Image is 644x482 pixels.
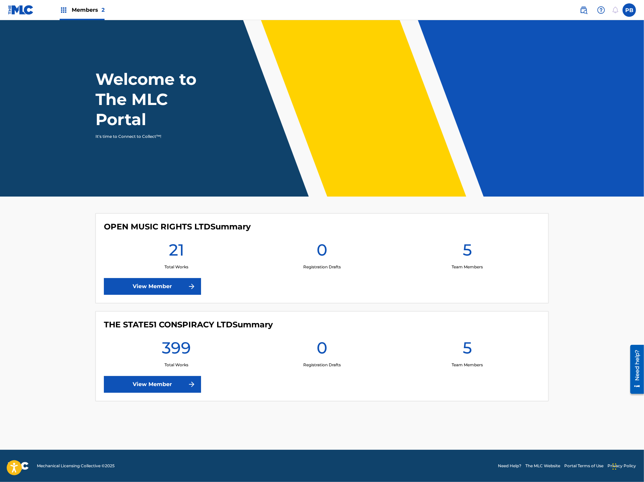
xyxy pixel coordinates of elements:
[8,5,34,15] img: MLC Logo
[104,278,201,295] a: View Member
[463,240,472,264] h1: 5
[104,222,251,232] h4: OPEN MUSIC RIGHTS LTD
[303,362,341,368] p: Registration Drafts
[60,6,68,14] img: Top Rightsholders
[95,69,221,129] h1: Welcome to The MLC Portal
[610,450,644,482] iframe: Chat Widget
[623,3,636,17] div: User Menu
[303,264,341,270] p: Registration Drafts
[317,240,327,264] h1: 0
[72,6,105,14] span: Members
[8,462,29,470] img: logo
[607,463,636,469] a: Privacy Policy
[613,457,617,477] div: Drag
[463,338,472,362] h1: 5
[317,338,327,362] h1: 0
[188,380,196,388] img: f7272a7cc735f4ea7f67.svg
[165,362,188,368] p: Total Works
[165,264,188,270] p: Total Works
[597,6,605,14] img: help
[162,338,191,362] h1: 399
[594,3,608,17] div: Help
[452,362,483,368] p: Team Members
[498,463,521,469] a: Need Help?
[625,342,644,396] iframe: Resource Center
[612,7,619,13] div: Notifications
[577,3,590,17] a: Public Search
[102,7,105,13] span: 2
[580,6,588,14] img: search
[188,282,196,290] img: f7272a7cc735f4ea7f67.svg
[37,463,115,469] span: Mechanical Licensing Collective © 2025
[104,320,273,330] h4: THE STATE51 CONSPIRACY LTD
[564,463,603,469] a: Portal Terms of Use
[525,463,560,469] a: The MLC Website
[104,376,201,393] a: View Member
[169,240,184,264] h1: 21
[452,264,483,270] p: Team Members
[95,133,212,140] p: It's time to Connect to Collect™!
